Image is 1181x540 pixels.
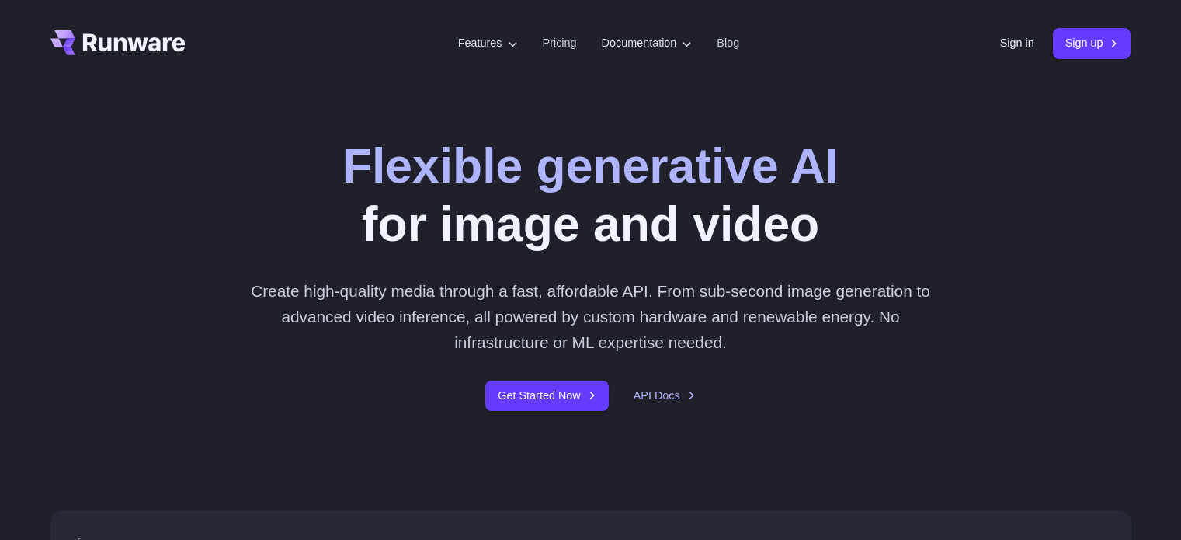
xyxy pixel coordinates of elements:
[634,387,696,405] a: API Docs
[342,137,839,253] h1: for image and video
[485,381,608,411] a: Get Started Now
[1000,34,1034,52] a: Sign in
[50,30,186,55] a: Go to /
[717,34,739,52] a: Blog
[1053,28,1131,58] a: Sign up
[245,278,936,356] p: Create high-quality media through a fast, affordable API. From sub-second image generation to adv...
[602,34,693,52] label: Documentation
[458,34,518,52] label: Features
[342,138,839,193] strong: Flexible generative AI
[543,34,577,52] a: Pricing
